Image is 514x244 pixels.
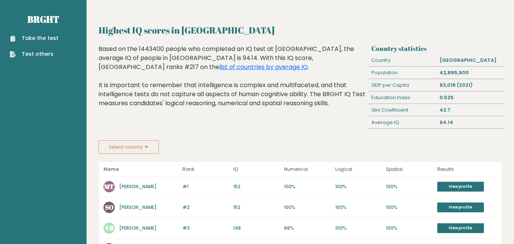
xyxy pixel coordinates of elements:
p: 100% [386,183,432,190]
a: View profile [437,182,484,192]
text: MT [104,182,114,191]
p: #3 [182,225,229,232]
a: View profile [437,203,484,212]
p: #1 [182,183,229,190]
p: IQ [233,165,280,174]
div: Population [368,67,436,79]
p: Logical [335,165,382,174]
div: [GEOGRAPHIC_DATA] [436,54,505,66]
div: Gini Coefficient [368,104,436,116]
a: Take the test [10,34,58,42]
div: Average IQ [368,117,436,129]
p: 100% [335,225,382,232]
p: 100% [284,204,330,211]
div: $3,018 (2021) [436,79,505,91]
div: Based on the 1443400 people who completed an IQ test at [GEOGRAPHIC_DATA], the average IQ of peop... [99,45,366,119]
a: list of countries by average IQ [219,63,308,71]
h3: Country statistics [371,45,502,52]
a: [PERSON_NAME] [119,225,157,231]
b: Name [103,166,119,172]
p: Rank [182,165,229,174]
a: View profile [437,223,484,233]
div: 94.14 [436,117,505,129]
text: VB [105,224,114,232]
p: Numerical [284,165,330,174]
div: 42.7 [436,104,505,116]
p: 100% [386,204,432,211]
p: 100% [284,183,330,190]
p: #2 [182,204,229,211]
p: 66% [284,225,330,232]
h2: Highest IQ scores in [GEOGRAPHIC_DATA] [99,23,502,37]
p: Results [437,165,497,174]
a: Brght [27,13,59,25]
p: 100% [335,183,382,190]
p: 100% [386,225,432,232]
a: [PERSON_NAME] [119,183,157,190]
a: Test others [10,50,58,58]
a: [PERSON_NAME] [119,204,157,210]
p: Spatial [386,165,432,174]
p: 152 [233,183,280,190]
div: Education Index [368,92,436,104]
p: 152 [233,204,280,211]
p: 148 [233,225,280,232]
div: Country [368,54,436,66]
text: SO [105,203,114,212]
p: 100% [335,204,382,211]
div: GDP per Capita [368,79,436,91]
div: 42,885,900 [436,67,505,79]
button: Select country [99,140,159,154]
div: 0.525 [436,92,505,104]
